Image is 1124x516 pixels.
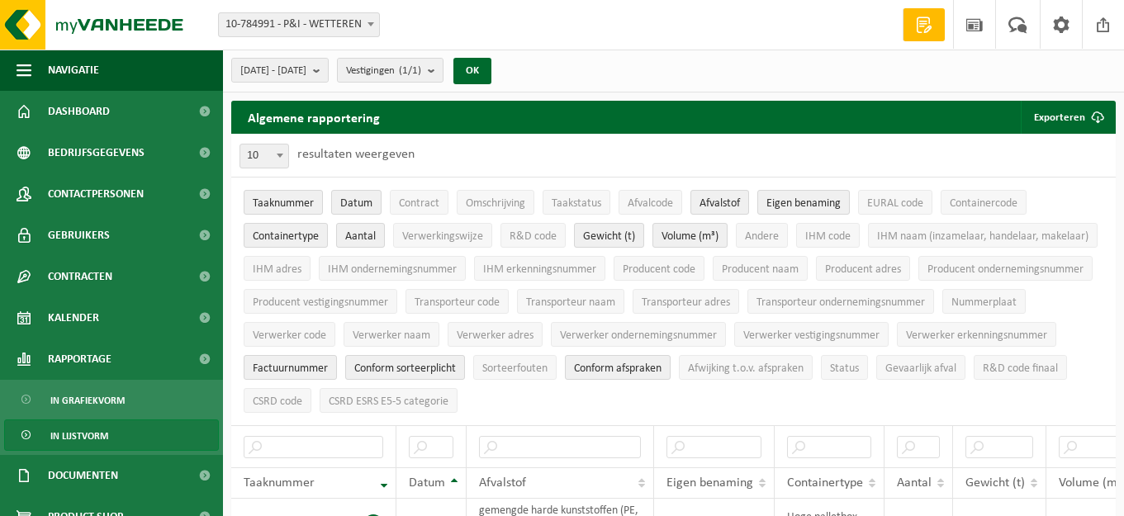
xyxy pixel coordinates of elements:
span: Taaknummer [253,197,314,210]
span: Verwerkingswijze [402,230,483,243]
span: R&D code finaal [983,362,1058,375]
span: Producent vestigingsnummer [253,296,388,309]
span: Gebruikers [48,215,110,256]
button: AantalAantal: Activate to sort [336,223,385,248]
button: IHM adresIHM adres: Activate to sort [244,256,311,281]
button: EURAL codeEURAL code: Activate to sort [858,190,932,215]
span: Datum [409,476,445,490]
button: IHM codeIHM code: Activate to sort [796,223,860,248]
span: Navigatie [48,50,99,91]
button: Producent vestigingsnummerProducent vestigingsnummer: Activate to sort [244,289,397,314]
span: Containertype [787,476,863,490]
span: Producent ondernemingsnummer [927,263,1084,276]
button: AfvalcodeAfvalcode: Activate to sort [619,190,682,215]
button: Transporteur ondernemingsnummerTransporteur ondernemingsnummer : Activate to sort [747,289,934,314]
span: Conform sorteerplicht [354,362,456,375]
span: Aantal [897,476,932,490]
button: Exporteren [1021,101,1114,134]
span: 10-784991 - P&I - WETTEREN [218,12,380,37]
span: Verwerker naam [353,329,430,342]
button: Producent ondernemingsnummerProducent ondernemingsnummer: Activate to sort [918,256,1093,281]
span: Factuurnummer [253,362,328,375]
span: Containercode [950,197,1017,210]
span: Containertype [253,230,319,243]
button: FactuurnummerFactuurnummer: Activate to sort [244,355,337,380]
span: Conform afspraken [574,362,662,375]
span: CSRD code [253,395,302,408]
span: Verwerker adres [457,329,534,342]
button: [DATE] - [DATE] [231,58,329,83]
span: Sorteerfouten [482,362,548,375]
button: Conform afspraken : Activate to sort [565,355,671,380]
button: Verwerker vestigingsnummerVerwerker vestigingsnummer: Activate to sort [734,322,889,347]
button: OmschrijvingOmschrijving: Activate to sort [457,190,534,215]
span: Status [830,362,859,375]
a: In lijstvorm [4,419,219,451]
button: DatumDatum: Activate to sort [331,190,382,215]
span: Producent adres [825,263,901,276]
span: [DATE] - [DATE] [240,59,306,83]
button: Transporteur adresTransporteur adres: Activate to sort [633,289,739,314]
span: IHM naam (inzamelaar, handelaar, makelaar) [877,230,1088,243]
span: Aantal [345,230,376,243]
button: R&D code finaalR&amp;D code finaal: Activate to sort [974,355,1067,380]
button: Producent naamProducent naam: Activate to sort [713,256,808,281]
button: Producent codeProducent code: Activate to sort [614,256,704,281]
button: Volume (m³)Volume (m³): Activate to sort [652,223,728,248]
button: SorteerfoutenSorteerfouten: Activate to sort [473,355,557,380]
button: Producent adresProducent adres: Activate to sort [816,256,910,281]
span: Verwerker erkenningsnummer [906,329,1047,342]
span: Gewicht (t) [583,230,635,243]
button: IHM naam (inzamelaar, handelaar, makelaar)IHM naam (inzamelaar, handelaar, makelaar): Activate to... [868,223,1098,248]
span: Rapportage [48,338,111,380]
button: Transporteur naamTransporteur naam: Activate to sort [517,289,624,314]
span: Transporteur ondernemingsnummer [756,296,925,309]
span: Producent naam [722,263,799,276]
span: Producent code [623,263,695,276]
span: 10 [240,144,289,168]
span: Afwijking t.o.v. afspraken [688,362,804,375]
span: Taakstatus [552,197,601,210]
span: IHM ondernemingsnummer [328,263,457,276]
span: CSRD ESRS E5-5 categorie [329,395,448,408]
span: Nummerplaat [951,296,1017,309]
span: Andere [745,230,779,243]
button: Gewicht (t)Gewicht (t): Activate to sort [574,223,644,248]
button: ContainercodeContainercode: Activate to sort [941,190,1027,215]
span: IHM code [805,230,851,243]
span: Volume (m³) [662,230,719,243]
span: Taaknummer [244,476,315,490]
span: Transporteur naam [526,296,615,309]
button: Verwerker ondernemingsnummerVerwerker ondernemingsnummer: Activate to sort [551,322,726,347]
button: Verwerker naamVerwerker naam: Activate to sort [344,322,439,347]
button: R&D codeR&amp;D code: Activate to sort [500,223,566,248]
span: Eigen benaming [666,476,753,490]
button: TaaknummerTaaknummer: Activate to remove sorting [244,190,323,215]
span: Kalender [48,297,99,338]
span: Contactpersonen [48,173,144,215]
span: Afvalstof [479,476,526,490]
a: In grafiekvorm [4,384,219,415]
span: IHM adres [253,263,301,276]
button: Afwijking t.o.v. afsprakenAfwijking t.o.v. afspraken: Activate to sort [679,355,813,380]
button: StatusStatus: Activate to sort [821,355,868,380]
span: R&D code [510,230,557,243]
button: IHM ondernemingsnummerIHM ondernemingsnummer: Activate to sort [319,256,466,281]
span: Contracten [48,256,112,297]
count: (1/1) [399,65,421,76]
button: Eigen benamingEigen benaming: Activate to sort [757,190,850,215]
span: Verwerker vestigingsnummer [743,329,880,342]
button: NummerplaatNummerplaat: Activate to sort [942,289,1026,314]
span: Afvalcode [628,197,673,210]
button: Gevaarlijk afval : Activate to sort [876,355,965,380]
button: Verwerker codeVerwerker code: Activate to sort [244,322,335,347]
span: EURAL code [867,197,923,210]
button: IHM erkenningsnummerIHM erkenningsnummer: Activate to sort [474,256,605,281]
button: TaakstatusTaakstatus: Activate to sort [543,190,610,215]
button: Vestigingen(1/1) [337,58,443,83]
span: IHM erkenningsnummer [483,263,596,276]
span: Eigen benaming [766,197,841,210]
button: VerwerkingswijzeVerwerkingswijze: Activate to sort [393,223,492,248]
span: 10-784991 - P&I - WETTEREN [219,13,379,36]
span: Vestigingen [346,59,421,83]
